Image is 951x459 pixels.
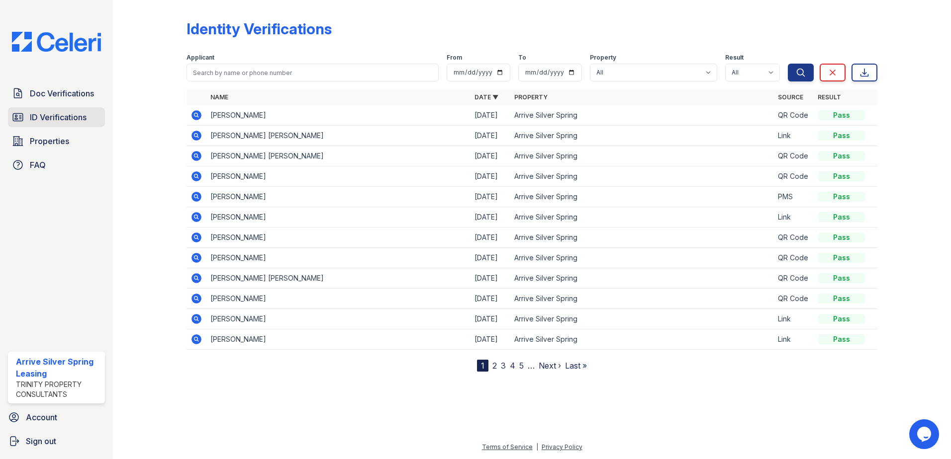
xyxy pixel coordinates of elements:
td: [PERSON_NAME] [206,105,471,126]
a: FAQ [8,155,105,175]
td: [DATE] [471,146,510,166]
td: [PERSON_NAME] [206,248,471,268]
span: Account [26,411,57,423]
a: Name [210,93,228,101]
div: Trinity Property Consultants [16,380,101,399]
td: [DATE] [471,309,510,329]
div: Pass [818,192,865,202]
td: [DATE] [471,329,510,350]
span: FAQ [30,159,46,171]
td: [PERSON_NAME] [206,309,471,329]
td: [DATE] [471,207,510,228]
td: Arrive Silver Spring [510,228,774,248]
td: Link [774,207,814,228]
td: Link [774,126,814,146]
a: 2 [492,361,497,371]
span: Sign out [26,435,56,447]
td: Arrive Silver Spring [510,187,774,207]
td: QR Code [774,166,814,187]
a: 5 [519,361,524,371]
td: Arrive Silver Spring [510,105,774,126]
td: [DATE] [471,289,510,309]
td: Arrive Silver Spring [510,248,774,268]
label: Result [725,54,744,62]
td: Link [774,329,814,350]
td: Arrive Silver Spring [510,289,774,309]
td: [PERSON_NAME] [PERSON_NAME] [206,146,471,166]
div: 1 [477,360,488,372]
a: Next › [539,361,561,371]
a: Properties [8,131,105,151]
a: Source [778,93,803,101]
td: QR Code [774,228,814,248]
td: Arrive Silver Spring [510,329,774,350]
div: Pass [818,334,865,344]
a: Account [4,407,109,427]
label: From [447,54,462,62]
td: PMS [774,187,814,207]
td: [PERSON_NAME] [206,187,471,207]
td: [PERSON_NAME] [206,329,471,350]
td: [DATE] [471,166,510,187]
div: Pass [818,294,865,304]
td: [PERSON_NAME] [PERSON_NAME] [206,126,471,146]
a: Privacy Policy [542,443,582,451]
a: Date ▼ [475,93,498,101]
div: Pass [818,171,865,181]
div: Pass [818,314,865,324]
td: Arrive Silver Spring [510,268,774,289]
td: [PERSON_NAME] [206,207,471,228]
td: QR Code [774,268,814,289]
span: Doc Verifications [30,87,94,99]
img: CE_Logo_Blue-a8612792a0a2168367f1c8372b55b34899dd931a85d93a1a3d3e32e68fde9ad4.png [4,32,109,52]
td: QR Code [774,146,814,166]
td: [DATE] [471,105,510,126]
td: Arrive Silver Spring [510,207,774,228]
a: Sign out [4,431,109,451]
label: Applicant [187,54,214,62]
div: Identity Verifications [187,20,332,38]
input: Search by name or phone number [187,64,439,81]
a: Result [818,93,841,101]
a: 4 [510,361,515,371]
td: [PERSON_NAME] [206,228,471,248]
td: [DATE] [471,187,510,207]
a: Terms of Service [482,443,533,451]
a: Doc Verifications [8,83,105,103]
div: Pass [818,232,865,242]
div: Pass [818,110,865,120]
td: [PERSON_NAME] [206,166,471,187]
span: Properties [30,135,69,147]
div: Arrive Silver Spring Leasing [16,356,101,380]
td: [DATE] [471,248,510,268]
td: Arrive Silver Spring [510,146,774,166]
td: Arrive Silver Spring [510,309,774,329]
span: ID Verifications [30,111,87,123]
a: Last » [565,361,587,371]
td: [DATE] [471,268,510,289]
div: | [536,443,538,451]
td: QR Code [774,105,814,126]
label: To [518,54,526,62]
span: … [528,360,535,372]
div: Pass [818,253,865,263]
label: Property [590,54,616,62]
td: QR Code [774,289,814,309]
td: [DATE] [471,228,510,248]
a: Property [514,93,548,101]
td: [PERSON_NAME] [206,289,471,309]
div: Pass [818,212,865,222]
div: Pass [818,131,865,141]
iframe: chat widget [909,419,941,449]
td: QR Code [774,248,814,268]
a: ID Verifications [8,107,105,127]
div: Pass [818,273,865,283]
td: [DATE] [471,126,510,146]
td: Arrive Silver Spring [510,166,774,187]
a: 3 [501,361,506,371]
td: Link [774,309,814,329]
td: [PERSON_NAME] [PERSON_NAME] [206,268,471,289]
div: Pass [818,151,865,161]
td: Arrive Silver Spring [510,126,774,146]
